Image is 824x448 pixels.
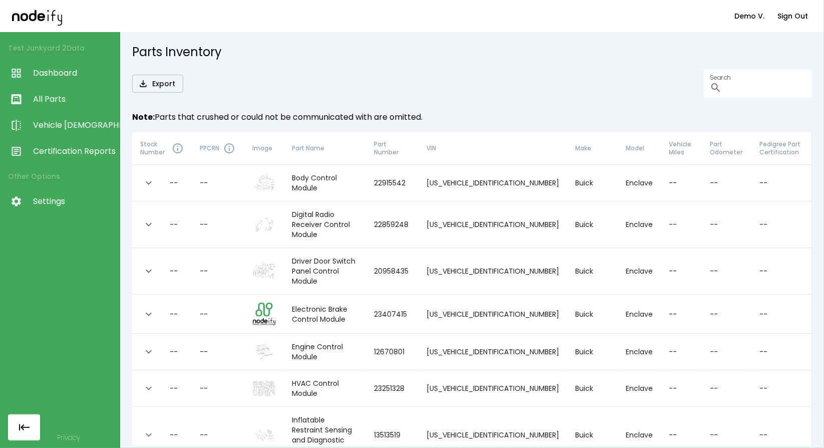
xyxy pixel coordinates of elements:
[140,343,157,360] button: expand row
[33,67,115,79] span: Dashboard
[140,174,157,191] button: expand row
[170,266,178,276] div: --
[773,7,812,26] button: Sign Out
[751,334,812,370] td: --
[284,370,366,407] td: HVAC Control Module
[419,201,568,248] td: [US_VEHICLE_IDENTIFICATION_NUMBER]
[132,44,812,60] h5: Parts Inventory
[140,263,157,280] button: expand row
[751,165,812,201] td: --
[192,334,245,370] td: --
[419,295,568,334] td: [US_VEHICLE_IDENTIFICATION_NUMBER]
[132,111,155,123] strong: Note:
[170,383,178,393] div: --
[661,201,702,248] td: --
[419,132,568,165] th: VIN
[702,201,751,248] td: --
[284,132,366,165] th: Part Name
[366,132,419,165] th: Part Number
[140,380,157,397] button: expand row
[192,248,245,295] td: --
[618,370,661,407] td: Enclave
[253,303,275,325] img: part image
[618,248,661,295] td: Enclave
[702,295,751,334] td: --
[140,216,157,233] button: expand row
[132,75,183,93] button: Export
[710,73,731,82] label: Search
[170,347,178,357] div: --
[57,432,80,442] a: Privacy
[568,201,618,248] td: Buick
[618,201,661,248] td: Enclave
[419,165,568,201] td: [US_VEHICLE_IDENTIFICATION_NUMBER]
[751,248,812,295] td: --
[253,427,275,443] img: part image
[33,119,115,131] span: Vehicle [DEMOGRAPHIC_DATA]
[419,248,568,295] td: [US_VEHICLE_IDENTIFICATION_NUMBER]
[170,178,178,188] div: --
[140,140,184,156] div: Stock Number
[253,216,275,233] img: part image
[132,110,812,124] h6: Parts that crushed or could not be communicated with are omitted.
[618,165,661,201] td: Enclave
[366,334,419,370] td: 12670801
[33,195,115,207] span: Settings
[284,334,366,370] td: Engine Control Module
[192,295,245,334] td: --
[568,334,618,370] td: Buick
[661,334,702,370] td: --
[245,132,284,165] th: Image
[568,248,618,295] td: Buick
[366,248,419,295] td: 20958435
[568,132,618,165] th: Make
[284,248,366,295] td: Driver Door Switch Panel Control Module
[170,430,178,440] div: --
[568,295,618,334] td: Buick
[253,263,275,280] img: part image
[253,380,275,397] img: part image
[192,165,245,201] td: --
[568,165,618,201] td: Buick
[170,309,178,319] div: --
[702,370,751,407] td: --
[253,174,275,191] img: part image
[192,370,245,407] td: --
[661,132,702,165] th: Vehicle Miles
[170,219,178,230] div: --
[568,370,618,407] td: Buick
[366,295,419,334] td: 23407415
[618,334,661,370] td: Enclave
[618,132,661,165] th: Model
[366,165,419,201] td: 22915542
[284,201,366,248] td: Digital Radio Receiver Control Module
[751,201,812,248] td: --
[33,145,115,157] span: Certification Reports
[661,295,702,334] td: --
[661,248,702,295] td: --
[140,306,157,323] button: expand row
[140,426,157,443] button: expand row
[702,132,751,165] th: Part Odometer
[661,370,702,407] td: --
[661,165,702,201] td: --
[200,142,237,154] div: PPCRN
[702,165,751,201] td: --
[253,344,275,360] img: part image
[284,165,366,201] td: Body Control Module
[751,370,812,407] td: --
[702,248,751,295] td: --
[702,334,751,370] td: --
[284,295,366,334] td: Electronic Brake Control Module
[192,201,245,248] td: --
[366,201,419,248] td: 22859248
[33,93,115,105] span: All Parts
[751,295,812,334] td: --
[419,334,568,370] td: [US_VEHICLE_IDENTIFICATION_NUMBER]
[419,370,568,407] td: [US_VEHICLE_IDENTIFICATION_NUMBER]
[618,295,661,334] td: Enclave
[12,7,62,25] img: nodeify
[366,370,419,407] td: 23251328
[751,132,812,165] th: Pedigree Part Certification
[730,7,768,26] button: Demo V.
